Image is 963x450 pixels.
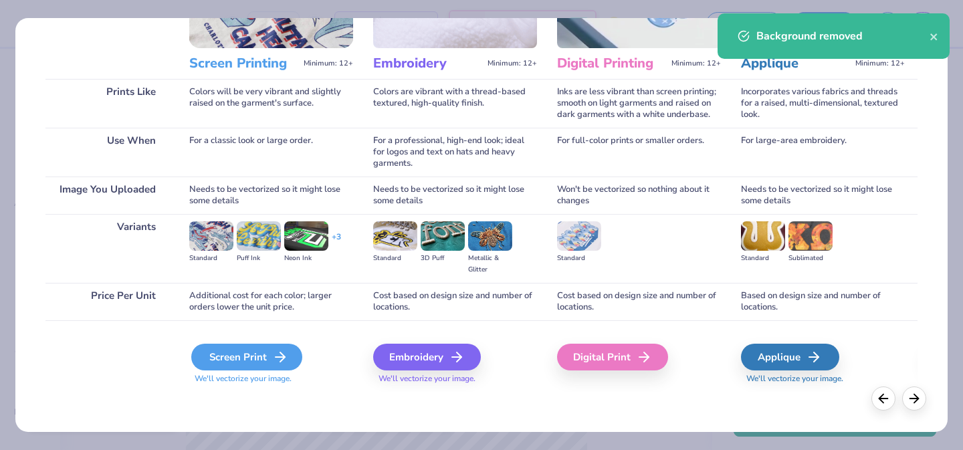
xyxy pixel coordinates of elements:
img: Sublimated [788,221,833,251]
div: Sublimated [788,253,833,264]
img: Standard [373,221,417,251]
div: Digital Print [557,344,668,370]
div: Neon Ink [284,253,328,264]
img: Standard [557,221,601,251]
div: Variants [45,214,169,283]
div: Embroidery [373,344,481,370]
h3: Embroidery [373,55,482,72]
img: Metallic & Glitter [468,221,512,251]
div: Use When [45,128,169,177]
span: Minimum: 12+ [304,59,353,68]
div: Cost based on design size and number of locations. [557,283,721,320]
div: Inks are less vibrant than screen printing; smooth on light garments and raised on dark garments ... [557,79,721,128]
div: Incorporates various fabrics and threads for a raised, multi-dimensional, textured look. [741,79,905,128]
div: Standard [741,253,785,264]
img: Puff Ink [237,221,281,251]
div: Background removed [756,28,930,44]
div: Screen Print [191,344,302,370]
div: Standard [189,253,233,264]
span: Minimum: 12+ [671,59,721,68]
img: Standard [741,221,785,251]
span: We'll vectorize your image. [373,373,537,384]
div: Additional cost for each color; larger orders lower the unit price. [189,283,353,320]
h3: Screen Printing [189,55,298,72]
img: Neon Ink [284,221,328,251]
div: Colors will be very vibrant and slightly raised on the garment's surface. [189,79,353,128]
div: Colors are vibrant with a thread-based textured, high-quality finish. [373,79,537,128]
div: Standard [373,253,417,264]
span: Minimum: 12+ [488,59,537,68]
div: Based on design size and number of locations. [741,283,905,320]
img: Standard [189,221,233,251]
div: Price Per Unit [45,283,169,320]
div: Applique [741,344,839,370]
div: For large-area embroidery. [741,128,905,177]
div: Needs to be vectorized so it might lose some details [373,177,537,214]
div: 3D Puff [421,253,465,264]
div: Metallic & Glitter [468,253,512,275]
div: Image You Uploaded [45,177,169,214]
div: For full-color prints or smaller orders. [557,128,721,177]
div: For a professional, high-end look; ideal for logos and text on hats and heavy garments. [373,128,537,177]
span: We'll vectorize your image. [189,373,353,384]
div: Puff Ink [237,253,281,264]
div: + 3 [332,231,341,254]
div: Won't be vectorized so nothing about it changes [557,177,721,214]
div: For a classic look or large order. [189,128,353,177]
div: Needs to be vectorized so it might lose some details [189,177,353,214]
h3: Digital Printing [557,55,666,72]
span: We'll vectorize your image. [741,373,905,384]
div: Needs to be vectorized so it might lose some details [741,177,905,214]
div: Prints Like [45,79,169,128]
img: 3D Puff [421,221,465,251]
div: Cost based on design size and number of locations. [373,283,537,320]
div: Standard [557,253,601,264]
button: close [930,28,939,44]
